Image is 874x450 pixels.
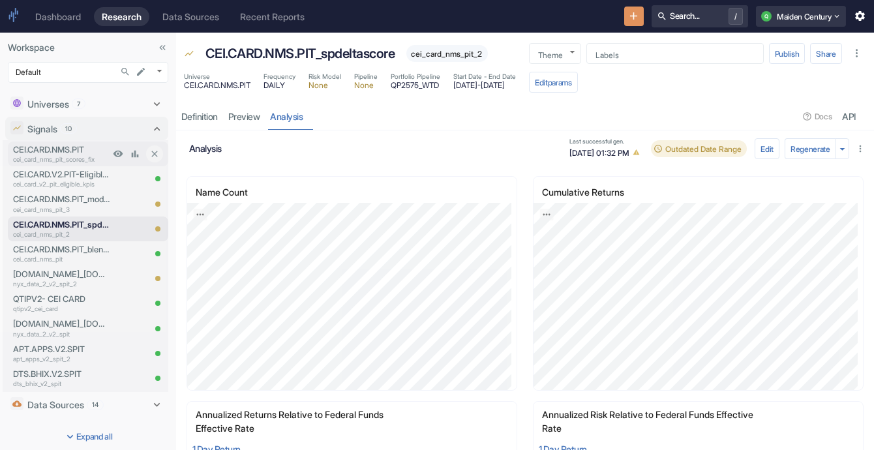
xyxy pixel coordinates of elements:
span: None [309,82,341,89]
p: Signals [27,122,57,136]
p: CEI.CARD.V2.PIT-Eligible-KPIs [13,168,110,181]
div: Data Sources14 [5,393,168,417]
p: cei_card_nms_pit [13,254,110,264]
span: Signal [184,48,194,61]
button: Publish [769,43,806,64]
a: preview [223,103,265,130]
a: CEI.CARD.NMS.PIT_blendeddeltascorecei_card_nms_pit [13,243,110,264]
div: CEI.CARD.NMS.PIT_spdeltascore [202,40,399,67]
span: 14 [87,400,103,410]
span: Start Date - End Date [453,72,516,82]
a: DTS.BHIX.V2.SPITdts_bhix_v2_spit [13,368,110,389]
p: [DOMAIN_NAME]_[DOMAIN_NAME] [13,268,110,280]
p: cei_card_nms_pit_scores_fix [13,155,110,164]
span: QP2575_WTD [391,82,440,89]
p: CEI.CARD.NMS.PIT_modelweighteddeltascore [13,193,110,205]
button: Docs [798,106,837,127]
p: nyx_data_2_v2_spit [13,329,110,339]
p: QTIPV2- CEI CARD [13,293,110,305]
a: APT.APPS.V2.SPITapt_apps_v2_spit_2 [13,343,110,364]
div: Dashboard [35,11,81,22]
button: Search.../ [652,5,748,27]
div: Definition [181,111,218,123]
span: [DATE] 01:32 PM [569,145,643,159]
p: apt_apps_v2_spit_2 [13,354,110,364]
span: Risk Model [309,72,341,82]
a: [DOMAIN_NAME]_[DOMAIN_NAME]nyx_data_2_v2_spit_2 [13,268,110,289]
div: API [843,111,856,123]
span: 7 [72,99,85,109]
p: cei_card_v2_pit_eligible_kpis [13,179,110,189]
button: New Resource [624,7,644,27]
p: dts_bhix_v2_spit [13,379,110,389]
p: Data Sources [27,398,84,412]
p: qtipv2_cei_card [13,304,110,314]
a: analysis [265,103,309,130]
button: config [755,138,779,159]
a: View Analysis [127,145,143,162]
a: CEI.CARD.NMS.PIT_spdeltascorecei_card_nms_pit_2 [13,218,110,239]
div: Research [102,11,142,22]
a: QTIPV2- CEI CARDqtipv2_cei_card [13,293,110,314]
p: Annualized Returns Relative to Federal Funds Effective Rate [196,408,442,435]
button: Regenerate [785,138,836,159]
button: edit [132,63,149,80]
button: Search... [117,63,134,80]
a: CEI.CARD.V2.PIT-Eligible-KPIscei_card_v2_pit_eligible_kpis [13,168,110,189]
button: Editparams [529,72,578,93]
p: CEI.CARD.NMS.PIT [13,143,110,156]
div: Q [761,11,772,22]
p: Name Count [196,185,268,199]
span: 10 [61,124,76,134]
a: CEI.CARD.NMS.PITcei_card_nms_pit_scores_fix [13,143,110,164]
span: [DATE] - [DATE] [453,82,516,89]
a: Dashboard [27,7,89,26]
a: Data Sources [155,7,227,26]
p: CEI.CARD.NMS.PIT_spdeltascore [205,44,395,63]
span: Pipeline [354,72,378,82]
button: Close item [146,145,163,162]
span: Universe [184,72,250,82]
p: cei_card_nms_pit_3 [13,205,110,215]
div: resource tabs [176,103,874,130]
a: Export; Press ENTER to open [540,209,554,220]
p: Universes [27,97,69,111]
span: None [354,82,378,89]
span: Last successful gen. [569,138,643,144]
span: Portfolio Pipeline [391,72,440,82]
button: QMaiden Century [756,6,846,27]
p: APT.APPS.V2.SPIT [13,343,110,355]
p: Cumulative Returns [542,185,644,199]
span: Outdated Date Range [660,144,747,154]
p: Workspace [8,40,168,54]
div: Recent Reports [240,11,305,22]
h6: analysis [189,143,562,154]
button: Expand all [3,427,173,447]
div: Default [8,62,168,83]
div: Universes7 [5,92,168,115]
button: Share [810,43,841,64]
button: Collapse Sidebar [154,39,171,56]
a: CEI.CARD.NMS.PIT_modelweighteddeltascorecei_card_nms_pit_3 [13,193,110,214]
div: Dates changed since last generation. Please regenerate [651,140,747,157]
svg: Close item [149,149,160,159]
p: Annualized Risk Relative to Federal Funds Effective Rate [542,408,788,435]
a: [DOMAIN_NAME]_[DOMAIN_NAME]nyx_data_2_v2_spit [13,318,110,338]
span: CEI.CARD.NMS.PIT [184,82,250,89]
a: Recent Reports [232,7,312,26]
span: cei_card_nms_pit_2 [406,49,488,59]
p: [DOMAIN_NAME]_[DOMAIN_NAME] [13,318,110,330]
a: Export; Press ENTER to open [194,209,207,220]
p: cei_card_nms_pit_2 [13,230,110,239]
a: Research [94,7,149,26]
div: Signals10 [5,117,168,140]
span: Frequency [264,72,295,82]
a: View Preview [110,145,127,162]
span: DAILY [264,82,295,89]
p: nyx_data_2_v2_spit_2 [13,279,110,289]
p: CEI.CARD.NMS.PIT_spdeltascore [13,218,110,231]
div: Data Sources [162,11,219,22]
p: CEI.CARD.NMS.PIT_blendeddeltascore [13,243,110,256]
p: DTS.BHIX.V2.SPIT [13,368,110,380]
